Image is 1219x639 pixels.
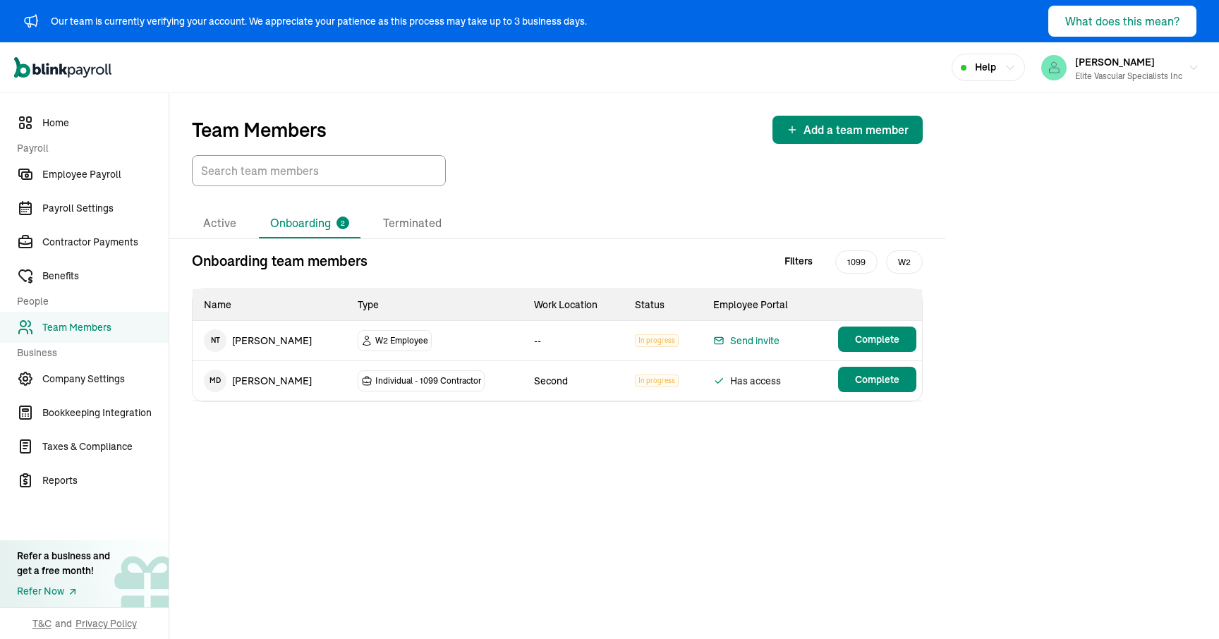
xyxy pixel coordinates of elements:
[1065,13,1179,30] div: What does this mean?
[1075,56,1155,68] span: [PERSON_NAME]
[204,370,226,392] span: M D
[42,235,169,250] span: Contractor Payments
[42,320,169,335] span: Team Members
[772,116,923,144] button: Add a team member
[375,334,428,348] span: W2 Employee
[17,584,110,599] a: Refer Now
[192,155,446,186] input: TextInput
[42,167,169,182] span: Employee Payroll
[886,250,923,274] span: W2
[713,332,780,349] button: Send invite
[372,209,453,238] li: Terminated
[51,14,587,29] div: Our team is currently verifying your account. We appreciate your patience as this process may tak...
[17,549,110,578] div: Refer a business and get a free month!
[17,346,160,360] span: Business
[375,374,481,388] span: Individual - 1099 Contractor
[42,473,169,488] span: Reports
[784,254,813,269] span: Filters
[838,327,916,352] button: Complete
[42,269,169,284] span: Benefits
[855,372,899,387] span: Complete
[193,289,346,321] th: Name
[17,294,160,309] span: People
[192,118,327,141] p: Team Members
[624,289,702,321] th: Status
[42,201,169,216] span: Payroll Settings
[534,375,568,387] span: Second
[341,218,345,229] span: 2
[32,616,51,631] span: T&C
[855,332,899,346] span: Complete
[977,487,1219,639] iframe: Chat Widget
[192,250,368,272] p: Onboarding team members
[713,372,806,389] span: Has access
[193,361,346,401] td: [PERSON_NAME]
[346,289,523,321] th: Type
[42,406,169,420] span: Bookkeeping Integration
[975,60,996,75] span: Help
[838,367,916,392] button: Complete
[713,298,788,311] span: Employee Portal
[193,321,346,360] td: [PERSON_NAME]
[204,329,226,352] span: N T
[534,334,541,347] span: --
[1048,6,1196,37] button: What does this mean?
[14,47,111,88] nav: Global
[1036,50,1205,85] button: [PERSON_NAME]Elite vascular specialists inc
[42,372,169,387] span: Company Settings
[523,289,624,321] th: Work Location
[42,116,169,130] span: Home
[835,250,878,274] span: 1099
[635,375,679,387] span: In progress
[635,334,679,347] span: In progress
[803,121,909,138] span: Add a team member
[1075,70,1182,83] div: Elite vascular specialists inc
[75,616,137,631] span: Privacy Policy
[192,209,248,238] li: Active
[42,439,169,454] span: Taxes & Compliance
[17,141,160,156] span: Payroll
[259,209,360,238] li: Onboarding
[952,54,1025,81] button: Help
